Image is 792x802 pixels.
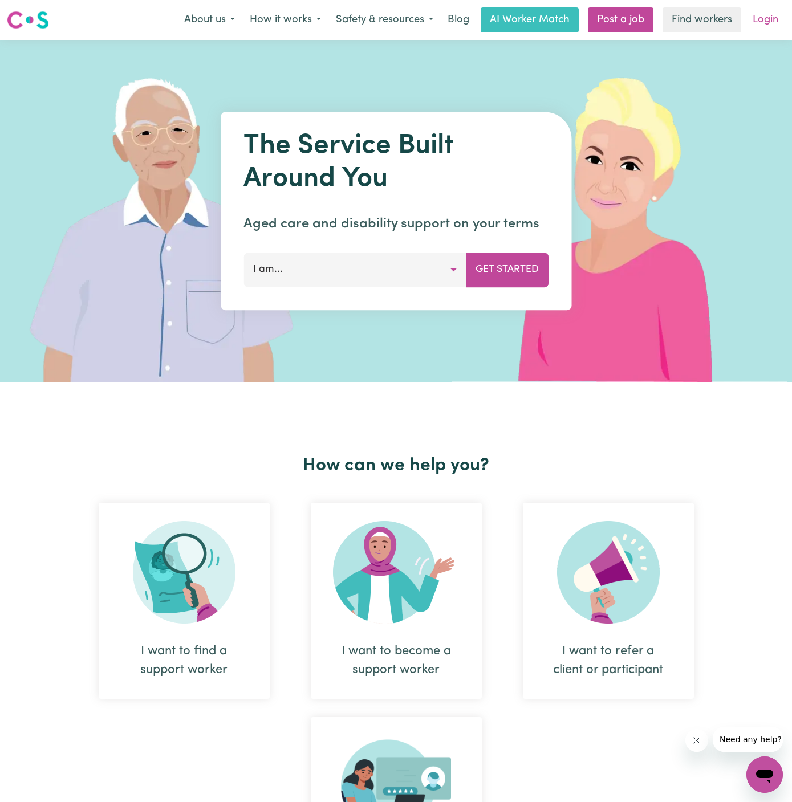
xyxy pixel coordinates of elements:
[746,756,783,793] iframe: Button to launch messaging window
[78,455,714,477] h2: How can we help you?
[243,214,549,234] p: Aged care and disability support on your terms
[588,7,653,32] a: Post a job
[177,8,242,32] button: About us
[663,7,741,32] a: Find workers
[338,642,454,679] div: I want to become a support worker
[466,253,549,287] button: Get Started
[333,521,460,624] img: Become Worker
[242,8,328,32] button: How it works
[441,7,476,32] a: Blog
[7,7,49,33] a: Careseekers logo
[550,642,667,679] div: I want to refer a client or participant
[685,729,708,752] iframe: Close message
[746,7,785,32] a: Login
[713,727,783,752] iframe: Message from company
[557,521,660,624] img: Refer
[243,130,549,196] h1: The Service Built Around You
[481,7,579,32] a: AI Worker Match
[126,642,242,679] div: I want to find a support worker
[7,10,49,30] img: Careseekers logo
[311,503,482,699] div: I want to become a support worker
[133,521,235,624] img: Search
[99,503,270,699] div: I want to find a support worker
[243,253,466,287] button: I am...
[328,8,441,32] button: Safety & resources
[523,503,694,699] div: I want to refer a client or participant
